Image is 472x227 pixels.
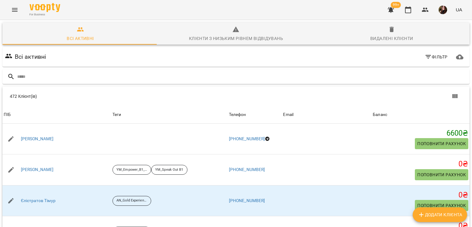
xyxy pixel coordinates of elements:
button: Menu [7,2,22,17]
a: [PERSON_NAME] [21,136,54,142]
a: [PHONE_NUMBER] [229,198,265,203]
h5: 0 ₴ [373,190,468,200]
div: Видалені клієнти [370,35,413,42]
div: Клієнти з низьким рівнем відвідувань [189,35,283,42]
img: 45e54b37f8f6addb23e1e99c357fcd7a.jpeg [439,6,447,14]
span: Email [283,111,370,118]
span: ПІБ [4,111,110,118]
span: Фільтр [425,53,448,61]
div: Телефон [229,111,246,118]
a: [PHONE_NUMBER] [229,136,265,141]
div: Sort [4,111,11,118]
div: Email [283,111,293,118]
h5: 0 ₴ [373,159,468,169]
p: AN_Gold Experience A2_25-26 [116,198,147,203]
button: UA [453,4,465,15]
button: Поповнити рахунок [415,138,468,149]
a: [PERSON_NAME] [21,167,54,173]
button: Поповнити рахунок [415,169,468,180]
div: ПІБ [4,111,11,118]
div: YM_Speak Out B1 [151,165,187,175]
span: Додати клієнта [418,211,462,218]
a: Єлістратов Тімур [21,198,56,204]
button: Фільтр [422,51,450,62]
button: Додати клієнта [413,207,467,222]
span: Поповнити рахунок [417,171,466,178]
div: Всі активні [67,35,94,42]
span: Телефон [229,111,281,118]
span: Баланс [373,111,468,118]
div: Sort [229,111,246,118]
div: 472 Клієнт(ів) [10,93,242,99]
div: AN_Gold Experience A2_25-26 [112,196,151,206]
p: YM_Empower_B1_evening [116,167,147,173]
p: YM_Speak Out B1 [155,167,183,173]
span: UA [456,6,462,13]
div: Теги [112,111,226,118]
a: [PHONE_NUMBER] [229,167,265,172]
span: For Business [29,13,60,17]
span: Поповнити рахунок [417,140,466,147]
div: YM_Empower_B1_evening [112,165,151,175]
div: Sort [283,111,293,118]
span: 99+ [391,2,401,8]
button: Поповнити рахунок [415,200,468,211]
button: Показати колонки [447,89,462,104]
div: Баланс [373,111,387,118]
div: Sort [373,111,387,118]
h6: Всі активні [15,52,46,62]
img: Voopty Logo [29,3,60,12]
div: Table Toolbar [2,86,470,106]
h5: 6600 ₴ [373,129,468,138]
span: Поповнити рахунок [417,202,466,209]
